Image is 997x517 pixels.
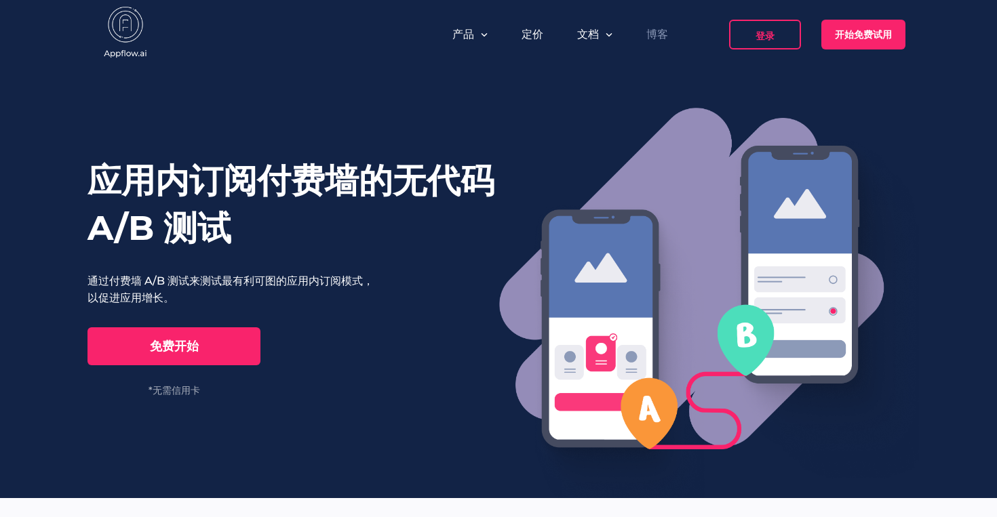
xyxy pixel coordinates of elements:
font: 通过付费墙 A/B 测试来测试最有利可图的应用内订阅模式， [87,274,374,287]
font: 博客 [646,28,668,41]
font: 开始免费试用 [835,28,892,41]
button: 产品 [452,28,488,42]
a: 定价 [522,28,543,42]
a: 登录 [729,20,801,49]
a: 开始免费试用 [821,20,905,49]
font: *无需信用卡 [149,384,200,396]
font: 应用内订阅付费墙的无代码 A/B 测试 [87,160,494,249]
button: 文档 [577,28,612,42]
font: 免费开始 [150,339,199,354]
font: 以促进应用增长。 [87,291,174,304]
font: 文档 [577,28,599,41]
img: 付费墙 ab 测试 [499,108,919,499]
a: 博客 [646,28,668,42]
font: 定价 [522,28,543,41]
img: appflow.ai-徽标 [92,7,159,61]
font: 产品 [452,28,474,41]
font: 登录 [756,30,775,42]
a: 免费开始 [87,327,260,365]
